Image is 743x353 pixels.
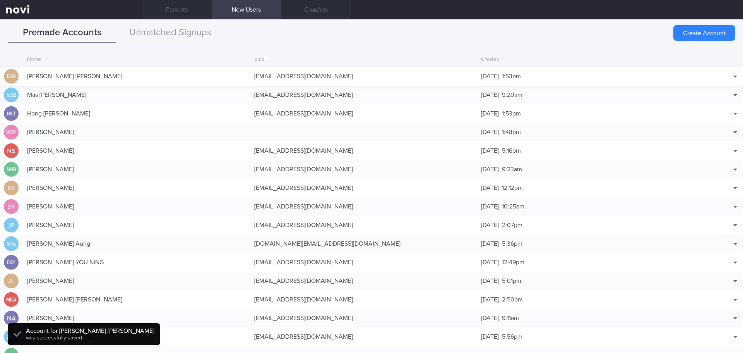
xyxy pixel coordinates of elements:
span: 12:12pm [502,185,523,191]
span: was successfully saved [26,335,82,341]
button: Create Account [673,25,735,41]
div: Name [23,52,250,67]
div: [EMAIL_ADDRESS][DOMAIN_NAME] [250,310,478,326]
div: Hong [PERSON_NAME] [23,106,250,121]
div: [PERSON_NAME] [PERSON_NAME] [23,292,250,307]
div: JP [4,218,19,233]
span: [DATE] [481,185,499,191]
div: EAY [5,255,17,270]
div: [EMAIL_ADDRESS][DOMAIN_NAME] [250,255,478,270]
div: NS [4,143,19,158]
div: NA [4,311,19,326]
div: [EMAIL_ADDRESS][DOMAIN_NAME] [250,143,478,158]
div: WZK [5,125,17,140]
div: [PERSON_NAME] [23,199,250,214]
div: ZWA [5,329,17,344]
span: [DATE] [481,129,499,135]
span: [DATE] [481,259,499,265]
span: [DATE] [481,203,499,210]
div: [PERSON_NAME] [23,124,250,140]
button: Unmatched Signups [116,23,224,43]
div: [EMAIL_ADDRESS][DOMAIN_NAME] [250,162,478,177]
div: [EMAIL_ADDRESS][DOMAIN_NAME] [250,217,478,233]
button: Premade Accounts [8,23,116,43]
div: [EMAIL_ADDRESS][DOMAIN_NAME] [250,199,478,214]
span: 2:07pm [502,222,522,228]
span: 9:11am [502,315,519,321]
div: [EMAIL_ADDRESS][DOMAIN_NAME] [250,69,478,84]
div: [PERSON_NAME] [23,180,250,196]
div: [PERSON_NAME] [23,143,250,158]
span: [DATE] [481,296,499,303]
div: [PERSON_NAME] [23,310,250,326]
span: 10:25am [502,203,524,210]
span: 5:36pm [502,241,522,247]
div: HKT [5,106,17,121]
div: [PERSON_NAME] [23,217,250,233]
div: MSB [5,88,17,103]
div: EGB [5,69,17,84]
span: 9:20am [502,92,522,98]
div: KK [4,181,19,196]
div: [EMAIL_ADDRESS][DOMAIN_NAME] [250,87,478,103]
span: [DATE] [481,110,499,117]
span: 5:16pm [502,148,521,154]
div: [PERSON_NAME] YOU NING [23,255,250,270]
div: [EMAIL_ADDRESS][DOMAIN_NAME] [250,106,478,121]
div: Account for [PERSON_NAME] [PERSON_NAME] [26,327,154,335]
div: NHB [5,162,17,177]
span: [DATE] [481,315,499,321]
span: 2:50pm [502,296,523,303]
div: [PERSON_NAME] Aung [23,236,250,251]
span: [DATE] [481,334,499,340]
span: 5:56pm [502,334,522,340]
div: JL [4,274,19,289]
span: 1:53pm [502,73,521,79]
div: MTA [5,236,17,251]
span: 12:49pm [502,259,524,265]
div: [PERSON_NAME] [23,162,250,177]
div: SY [4,199,19,214]
span: [DATE] [481,278,499,284]
span: 1:48pm [502,129,521,135]
div: [PERSON_NAME] [23,273,250,289]
span: [DATE] [481,222,499,228]
span: [DATE] [481,92,499,98]
span: [DATE] [481,148,499,154]
div: Created [477,52,704,67]
div: [PERSON_NAME] [PERSON_NAME] [23,69,250,84]
div: MKA [5,292,17,307]
div: [EMAIL_ADDRESS][DOMAIN_NAME] [250,329,478,344]
div: Mas [PERSON_NAME] [23,87,250,103]
div: [DOMAIN_NAME][EMAIL_ADDRESS][DOMAIN_NAME] [250,236,478,251]
div: [EMAIL_ADDRESS][DOMAIN_NAME] [250,292,478,307]
span: 9:23am [502,166,522,172]
div: Email [250,52,478,67]
span: [DATE] [481,73,499,79]
span: [DATE] [481,241,499,247]
div: [EMAIL_ADDRESS][DOMAIN_NAME] [250,273,478,289]
span: 1:53pm [502,110,521,117]
span: 5:01pm [502,278,521,284]
div: [EMAIL_ADDRESS][DOMAIN_NAME] [250,180,478,196]
span: [DATE] [481,166,499,172]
